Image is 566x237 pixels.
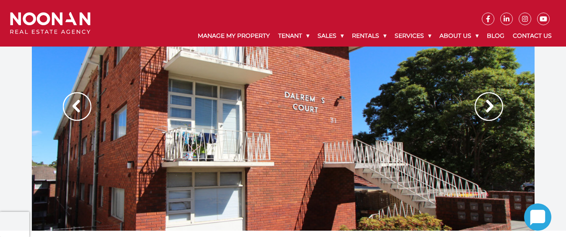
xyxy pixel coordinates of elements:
img: Arrow slider [475,92,503,121]
a: About Us [435,25,483,47]
img: Arrow slider [63,92,91,121]
a: Sales [313,25,348,47]
a: Services [390,25,435,47]
a: Contact Us [509,25,556,47]
a: Manage My Property [194,25,274,47]
img: Noonan Real Estate Agency [10,12,90,34]
a: Blog [483,25,509,47]
a: Tenant [274,25,313,47]
a: Rentals [348,25,390,47]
